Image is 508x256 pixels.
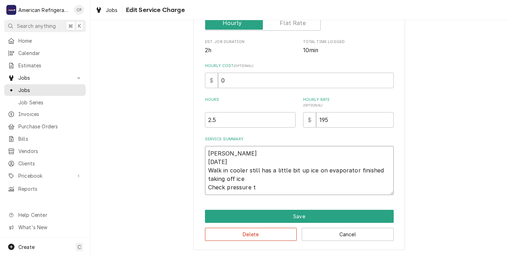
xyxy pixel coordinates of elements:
[18,135,82,142] span: Bills
[4,170,86,182] a: Go to Pricebook
[18,123,82,130] span: Purchase Orders
[4,133,86,145] a: Bills
[303,97,394,128] div: [object Object]
[302,228,394,241] button: Cancel
[68,22,73,30] span: ⌘
[205,97,296,108] label: Hours
[205,223,394,241] div: Button Group Row
[4,221,86,233] a: Go to What's New
[92,4,121,16] a: Jobs
[4,35,86,47] a: Home
[4,20,86,32] button: Search anything⌘K
[18,185,82,193] span: Reports
[4,121,86,132] a: Purchase Orders
[74,5,84,15] div: CP
[205,63,394,69] label: Hourly Cost
[18,6,70,14] div: American Refrigeration LLC
[4,60,86,71] a: Estimates
[205,136,394,142] label: Service Summary
[205,146,394,195] textarea: [PERSON_NAME] [DATE] Walk in cooler still has a little bit up ice on evaporator finished taking o...
[18,224,81,231] span: What's New
[205,73,218,88] div: $
[74,5,84,15] div: Cordel Pyle's Avatar
[205,210,394,223] div: Button Group Row
[205,210,394,223] button: Save
[303,103,323,107] span: ( optional )
[18,147,82,155] span: Vendors
[4,84,86,96] a: Jobs
[18,244,35,250] span: Create
[205,136,394,195] div: Service Summary
[4,145,86,157] a: Vendors
[205,97,296,128] div: [object Object]
[18,211,81,219] span: Help Center
[124,5,185,15] span: Edit Service Charge
[78,243,81,251] span: C
[18,86,82,94] span: Jobs
[4,97,86,108] a: Job Series
[303,97,394,108] label: Hourly Rate
[4,108,86,120] a: Invoices
[205,46,296,55] span: Est. Job Duration
[18,160,82,167] span: Clients
[234,64,253,68] span: ( optional )
[18,37,82,44] span: Home
[6,5,16,15] div: A
[4,72,86,84] a: Go to Jobs
[18,99,82,106] span: Job Series
[205,39,296,45] span: Est. Job Duration
[18,172,72,179] span: Pricebook
[4,209,86,221] a: Go to Help Center
[4,183,86,195] a: Reports
[205,39,296,54] div: Est. Job Duration
[18,110,82,118] span: Invoices
[18,74,72,81] span: Jobs
[6,5,16,15] div: American Refrigeration LLC's Avatar
[4,158,86,169] a: Clients
[205,47,211,54] span: 2h
[303,112,316,128] div: $
[205,228,297,241] button: Delete
[303,46,394,55] span: Total Time Logged
[18,49,82,57] span: Calendar
[303,39,394,45] span: Total Time Logged
[205,63,394,88] div: Hourly Cost
[78,22,81,30] span: K
[303,47,319,54] span: 10min
[17,22,56,30] span: Search anything
[205,210,394,241] div: Button Group
[18,62,82,69] span: Estimates
[106,6,118,14] span: Jobs
[4,47,86,59] a: Calendar
[303,39,394,54] div: Total Time Logged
